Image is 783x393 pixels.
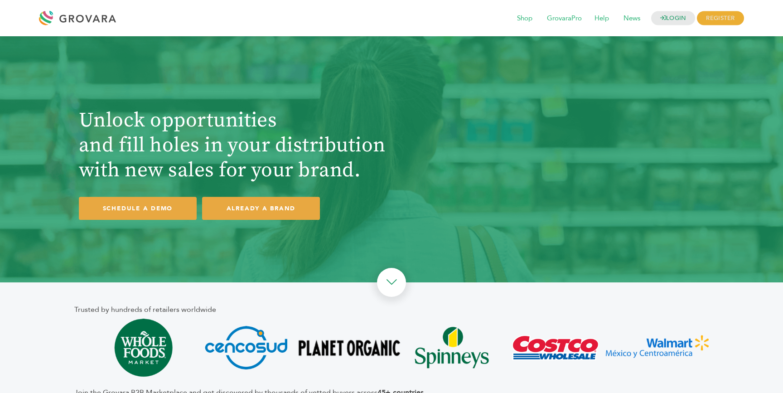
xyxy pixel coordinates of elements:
span: News [617,10,647,27]
a: SCHEDULE A DEMO [79,197,197,220]
div: Trusted by hundreds of retailers worldwide [74,304,709,315]
a: ALREADY A BRAND [202,197,320,220]
h1: Unlock opportunities and fill holes in your distribution with new sales for your brand. [79,108,387,183]
span: GrovaraPro [541,10,588,27]
a: Shop [511,14,539,24]
a: News [617,14,647,24]
span: Help [588,10,615,27]
a: LOGIN [651,11,696,25]
a: Help [588,14,615,24]
span: Shop [511,10,539,27]
span: REGISTER [697,11,744,25]
a: GrovaraPro [541,14,588,24]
